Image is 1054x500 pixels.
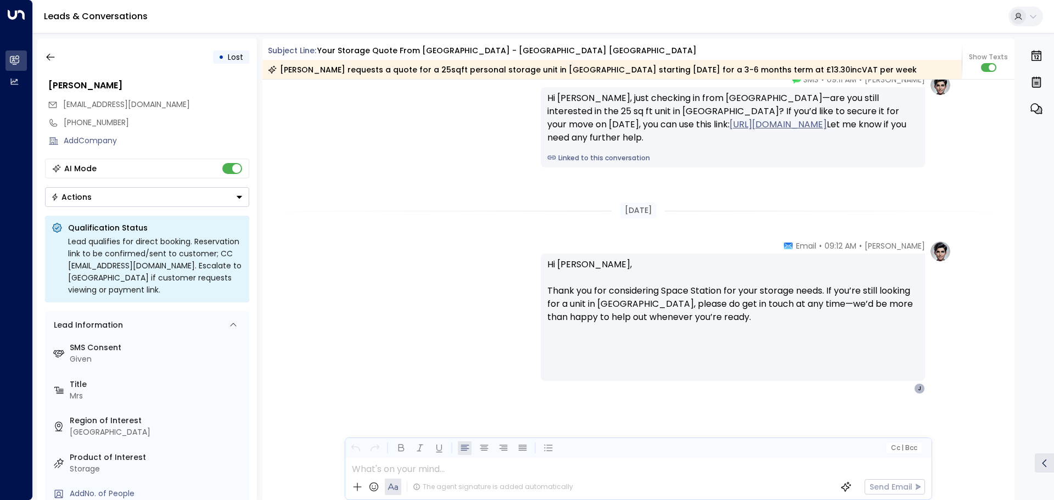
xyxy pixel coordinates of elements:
[413,482,573,492] div: The agent signature is added automatically
[859,240,862,251] span: •
[70,390,245,402] div: Mrs
[51,192,92,202] div: Actions
[825,240,856,251] span: 09:12 AM
[819,240,822,251] span: •
[914,383,925,394] div: J
[68,235,243,296] div: Lead qualifies for direct booking. Reservation link to be confirmed/sent to customer; CC [EMAIL_A...
[268,64,917,75] div: [PERSON_NAME] requests a quote for a 25sqft personal storage unit in [GEOGRAPHIC_DATA] starting [...
[827,74,856,85] span: 09:11 AM
[821,74,824,85] span: •
[218,47,224,67] div: •
[349,441,362,455] button: Undo
[70,463,245,475] div: Storage
[70,379,245,390] label: Title
[268,45,316,56] span: Subject Line:
[50,319,123,331] div: Lead Information
[859,74,862,85] span: •
[890,444,917,452] span: Cc Bcc
[228,52,243,63] span: Lost
[48,79,249,92] div: [PERSON_NAME]
[730,118,827,131] a: [URL][DOMAIN_NAME]
[865,240,925,251] span: [PERSON_NAME]
[929,240,951,262] img: profile-logo.png
[547,153,918,163] a: Linked to this conversation
[70,353,245,365] div: Given
[929,74,951,96] img: profile-logo.png
[64,117,249,128] div: [PHONE_NUMBER]
[901,444,904,452] span: |
[68,222,243,233] p: Qualification Status
[44,10,148,23] a: Leads & Conversations
[796,240,816,251] span: Email
[70,452,245,463] label: Product of Interest
[886,443,921,453] button: Cc|Bcc
[368,441,382,455] button: Redo
[70,342,245,353] label: SMS Consent
[70,488,245,499] div: AddNo. of People
[63,99,190,110] span: [EMAIL_ADDRESS][DOMAIN_NAME]
[70,415,245,426] label: Region of Interest
[803,74,818,85] span: SMS
[63,99,190,110] span: jremfry@hotmail.co.uk
[70,426,245,438] div: [GEOGRAPHIC_DATA]
[969,52,1008,62] span: Show Texts
[620,203,657,218] div: [DATE]
[865,74,925,85] span: [PERSON_NAME]
[547,92,918,144] div: Hi [PERSON_NAME], just checking in from [GEOGRAPHIC_DATA]—are you still interested in the 25 sq f...
[547,258,918,337] p: Hi [PERSON_NAME], Thank you for considering Space Station for your storage needs. If you’re still...
[317,45,697,57] div: Your storage quote from [GEOGRAPHIC_DATA] - [GEOGRAPHIC_DATA] [GEOGRAPHIC_DATA]
[45,187,249,207] button: Actions
[64,163,97,174] div: AI Mode
[45,187,249,207] div: Button group with a nested menu
[64,135,249,147] div: AddCompany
